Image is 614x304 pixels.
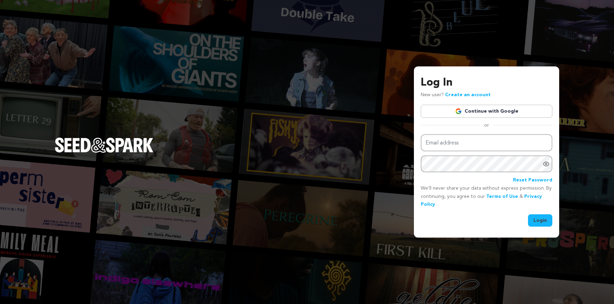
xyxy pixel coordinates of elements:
a: Create an account [445,92,491,97]
span: or [480,122,493,129]
input: Email address [421,134,552,152]
p: We’ll never share your data without express permission. By continuing, you agree to our & . [421,185,552,209]
a: Terms of Use [486,194,518,199]
a: Continue with Google [421,105,552,118]
a: Seed&Spark Homepage [55,138,153,166]
img: Seed&Spark Logo [55,138,153,153]
button: Login [528,214,552,227]
a: Show password as plain text. Warning: this will display your password on the screen. [543,161,550,167]
h3: Log In [421,75,552,91]
img: Google logo [455,108,462,115]
p: New user? [421,91,491,99]
a: Reset Password [513,176,552,185]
